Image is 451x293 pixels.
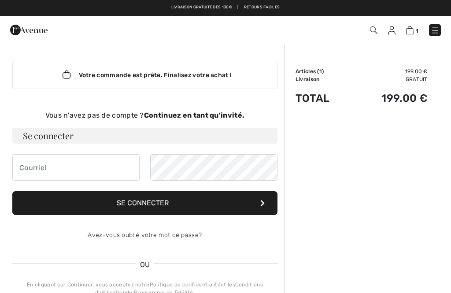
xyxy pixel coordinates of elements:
[144,111,244,119] strong: Continuez en tant qu'invité.
[150,282,221,288] a: Politique de confidentialité
[12,128,277,144] h3: Se connecter
[88,231,202,239] a: Avez-vous oublié votre mot de passe?
[171,4,232,11] a: Livraison gratuite dès 130€
[12,154,140,181] input: Courriel
[136,260,155,270] span: OU
[237,4,238,11] span: |
[10,21,48,39] img: 1ère Avenue
[12,61,277,89] div: Votre commande est prête. Finalisez votre achat !
[244,4,280,11] a: Retours faciles
[12,110,277,121] div: Vous n'avez pas de compte ?
[270,9,442,167] iframe: Boîte de dialogue "Se connecter avec Google"
[10,25,48,33] a: 1ère Avenue
[12,191,277,215] button: Se connecter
